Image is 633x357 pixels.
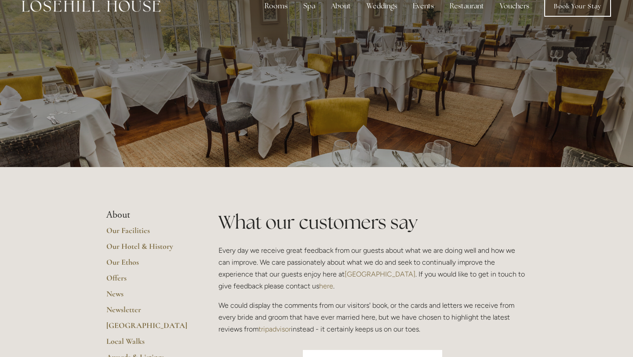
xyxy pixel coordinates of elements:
a: [GEOGRAPHIC_DATA] [345,270,415,278]
a: [GEOGRAPHIC_DATA] [106,321,190,336]
p: Every day we receive great feedback from our guests about what we are doing well and how we can i... [218,244,527,292]
img: Losehill House [22,0,160,12]
a: here [319,282,333,290]
a: tripadvisor [258,325,291,333]
h1: What our customers say [218,209,527,235]
a: News [106,289,190,305]
a: Newsletter [106,305,190,321]
p: We could display the comments from our visitors' book, or the cards and letters we receive from e... [218,299,527,335]
a: Our Hotel & History [106,241,190,257]
a: Our Ethos [106,257,190,273]
a: Local Walks [106,336,190,352]
a: Our Facilities [106,226,190,241]
li: About [106,209,190,221]
a: Offers [106,273,190,289]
